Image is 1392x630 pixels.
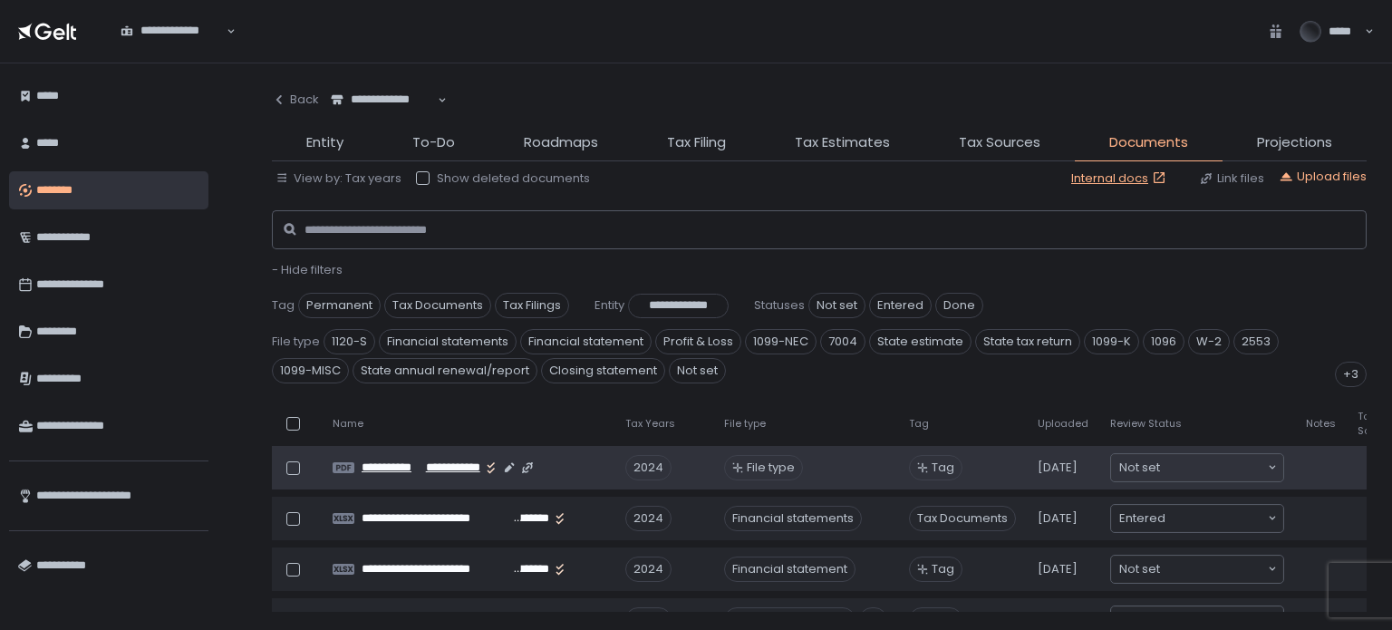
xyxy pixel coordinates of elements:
span: 7004 [820,329,865,354]
div: Search for option [109,13,236,51]
span: Tax Filings [495,293,569,318]
span: [DATE] [1038,460,1078,476]
div: Back [272,92,319,108]
span: Tax Sources [959,132,1040,153]
div: Search for option [1111,505,1283,532]
div: Search for option [319,82,447,120]
span: Tax Years [625,417,675,431]
span: Projections [1257,132,1332,153]
span: Roadmaps [524,132,598,153]
span: Documents [1109,132,1188,153]
span: State tax return [975,329,1080,354]
button: View by: Tax years [275,170,401,187]
span: [DATE] [1038,510,1078,527]
span: Permanent [298,293,381,318]
span: State estimate [869,329,971,354]
span: Not set [669,358,726,383]
span: Closing statement [541,358,665,383]
span: Tax Documents [909,506,1016,531]
div: Search for option [1111,556,1283,583]
div: Financial statement [724,557,855,582]
button: - Hide filters [272,262,343,278]
span: Financial statement [520,329,652,354]
span: File type [747,460,795,476]
div: +3 [1335,362,1367,387]
span: Tag [909,417,929,431]
span: 1099-MISC [272,358,349,383]
input: Search for option [1160,560,1266,578]
span: Entered [869,293,932,318]
span: File type [724,417,766,431]
span: Tag [272,297,295,314]
span: Entity [594,297,624,314]
span: Not set [808,293,865,318]
span: File type [272,334,320,350]
span: 1099-K [1084,329,1139,354]
span: 1120-S [324,329,375,354]
span: 2553 [1233,329,1279,354]
div: Search for option [1111,454,1283,481]
span: [DATE] [1038,561,1078,577]
span: - Hide filters [272,261,343,278]
span: Notes [1306,417,1336,431]
span: Tax Documents [384,293,491,318]
input: Search for option [331,108,436,126]
button: Link files [1199,170,1264,187]
input: Search for option [1160,611,1266,629]
span: Review Status [1110,417,1182,431]
span: 1096 [1143,329,1184,354]
span: Not set [1119,611,1160,629]
span: State annual renewal/report [353,358,537,383]
span: Entered [1119,509,1165,528]
span: Entity [306,132,343,153]
div: Financial statements [724,506,862,531]
span: To-Do [412,132,455,153]
button: Back [272,82,319,118]
span: Tax Filing [667,132,726,153]
span: Tag [932,561,954,577]
span: Statuses [754,297,805,314]
input: Search for option [1165,509,1266,528]
span: Uploaded [1038,417,1088,431]
span: Tag [932,460,954,476]
a: Internal docs [1071,170,1170,187]
span: 1099-NEC [745,329,817,354]
span: Tax Estimates [795,132,890,153]
input: Search for option [121,39,225,57]
span: W-2 [1188,329,1230,354]
span: Not set [1119,459,1160,477]
span: Not set [1119,560,1160,578]
div: 2024 [625,506,672,531]
span: Profit & Loss [655,329,741,354]
div: 2024 [625,455,672,480]
input: Search for option [1160,459,1266,477]
span: Done [935,293,983,318]
button: Upload files [1279,169,1367,185]
div: 2024 [625,557,672,582]
span: Name [333,417,363,431]
span: Financial statements [379,329,517,354]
